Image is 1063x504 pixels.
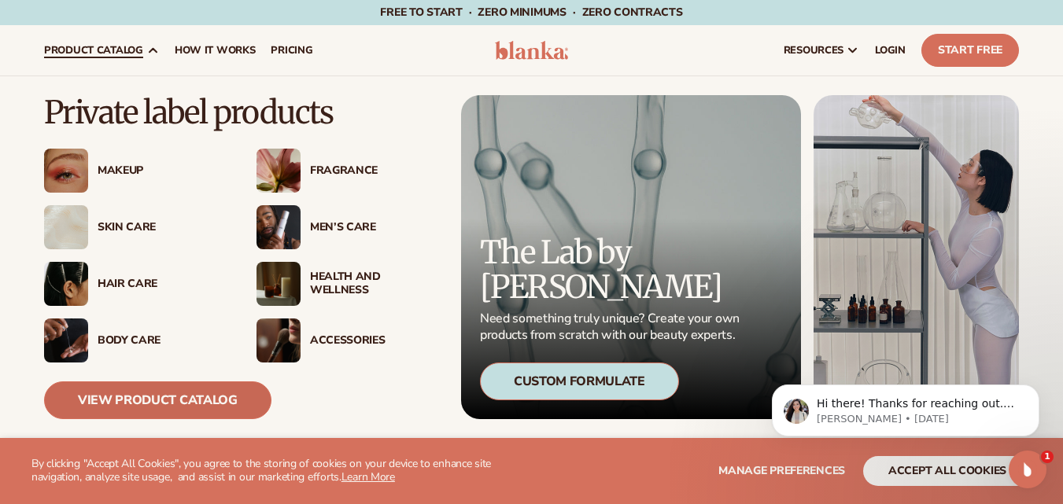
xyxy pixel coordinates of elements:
img: Male holding moisturizer bottle. [257,205,301,249]
a: Start Free [921,34,1019,67]
img: Pink blooming flower. [257,149,301,193]
img: Cream moisturizer swatch. [44,205,88,249]
div: Custom Formulate [480,362,679,400]
div: Fragrance [310,164,437,178]
a: resources [776,25,867,75]
span: LOGIN [875,44,906,57]
span: How It Works [175,44,256,57]
button: accept all cookies [863,456,1032,486]
div: Accessories [310,334,437,348]
div: Hair Care [98,278,225,291]
a: Candles and incense on table. Health And Wellness [257,262,437,306]
a: Cream moisturizer swatch. Skin Care [44,205,225,249]
a: Microscopic product formula. The Lab by [PERSON_NAME] Need something truly unique? Create your ow... [461,95,801,419]
p: Private label products [44,95,437,130]
img: Female in lab with equipment. [814,95,1019,419]
span: Free to start · ZERO minimums · ZERO contracts [380,5,682,20]
div: Men’s Care [310,221,437,234]
span: product catalog [44,44,143,57]
span: pricing [271,44,312,57]
a: Female with makeup brush. Accessories [257,318,437,362]
img: Candles and incense on table. [257,262,301,306]
a: pricing [263,25,320,75]
iframe: Intercom live chat [1009,451,1046,488]
a: Learn More [341,469,395,484]
a: Pink blooming flower. Fragrance [257,149,437,193]
a: Male hand applying moisturizer. Body Care [44,318,225,362]
a: Female hair pulled back with clips. Hair Care [44,262,225,306]
span: resources [784,44,843,57]
iframe: Intercom notifications message [748,351,1063,462]
img: Female with glitter eye makeup. [44,149,88,193]
a: View Product Catalog [44,381,271,419]
button: Manage preferences [718,456,845,486]
img: logo [495,41,569,60]
a: How It Works [167,25,264,75]
p: The Lab by [PERSON_NAME] [480,235,744,304]
p: By clicking "Accept All Cookies", you agree to the storing of cookies on your device to enhance s... [31,458,525,484]
div: Skin Care [98,221,225,234]
span: Manage preferences [718,463,845,478]
img: Male hand applying moisturizer. [44,318,88,362]
img: Female with makeup brush. [257,318,301,362]
div: Body Care [98,334,225,348]
a: Female with glitter eye makeup. Makeup [44,149,225,193]
div: Makeup [98,164,225,178]
div: Health And Wellness [310,270,437,297]
a: LOGIN [867,25,914,75]
a: Male holding moisturizer bottle. Men’s Care [257,205,437,249]
img: Female hair pulled back with clips. [44,262,88,306]
p: Need something truly unique? Create your own products from scratch with our beauty experts. [480,311,744,344]
span: 1 [1041,451,1054,463]
a: product catalog [36,25,167,75]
